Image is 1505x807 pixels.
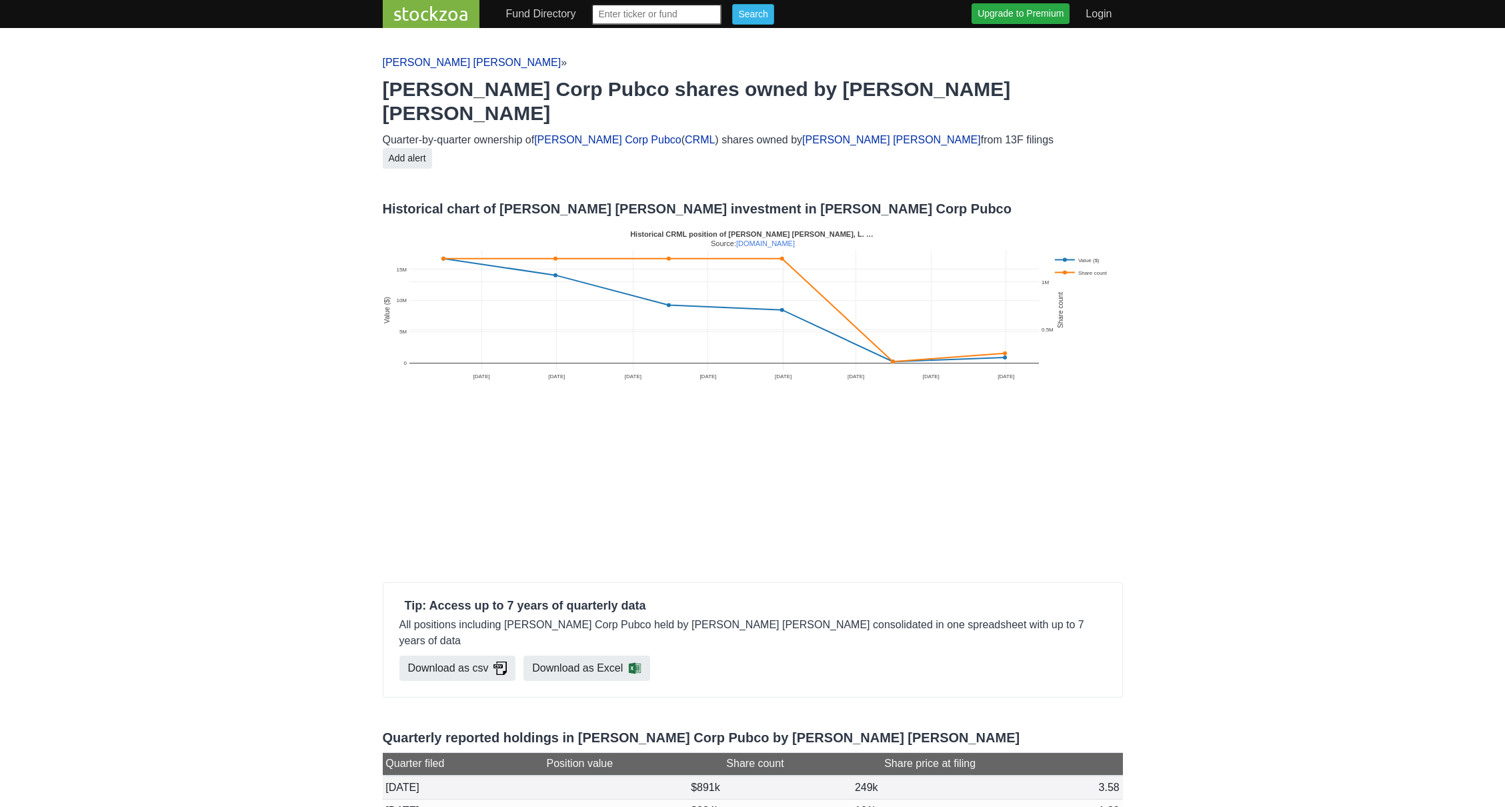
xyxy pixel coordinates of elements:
div: Quarter-by-quarter ownership of ( ) shares owned by from 13F filings [383,132,1123,148]
p: All positions including [PERSON_NAME] Corp Pubco held by [PERSON_NAME] [PERSON_NAME] consolidated... [399,617,1106,649]
a: Fund Directory [501,1,581,27]
input: Enter ticker or fund [591,4,721,25]
h3: Historical chart of [PERSON_NAME] [PERSON_NAME] investment in [PERSON_NAME] Corp Pubco [383,201,1123,217]
img: Download consolidated filings csv [493,662,506,675]
a: Download as Excel [523,656,650,681]
a: [DOMAIN_NAME] [735,239,794,247]
input: Search [732,4,774,25]
h1: [PERSON_NAME] Corp Pubco shares owned by [PERSON_NAME] [PERSON_NAME] [383,77,1123,125]
tspan: Source: [711,239,795,247]
iframe: Advertisement [383,390,1123,577]
td: 249k [723,776,882,799]
a: Login [1080,1,1117,27]
td: 3.58 [881,776,1122,799]
th: Position value [543,752,723,776]
a: [PERSON_NAME] Corp Pubco [534,134,681,145]
a: Download as csv [399,656,515,681]
td: [DATE] [383,776,543,799]
a: Upgrade to Premium [972,3,1070,24]
a: [PERSON_NAME] [PERSON_NAME] [383,57,561,68]
h3: Quarterly reported holdings in [PERSON_NAME] Corp Pubco by [PERSON_NAME] [PERSON_NAME] [383,730,1123,746]
a: [PERSON_NAME] [PERSON_NAME] [802,134,981,145]
th: Quarter filed [383,752,543,776]
td: $891k [543,776,723,799]
th: Share price at filing [881,752,1122,776]
a: CRML [685,134,715,145]
h4: Tip: Access up to 7 years of quarterly data [399,599,1106,614]
th: Share count [723,752,882,776]
img: Download consolidated filings xlsx [628,662,641,675]
tspan: Historical CRML position of [PERSON_NAME] [PERSON_NAME], L. … [630,230,874,238]
button: Add alert [383,148,432,169]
